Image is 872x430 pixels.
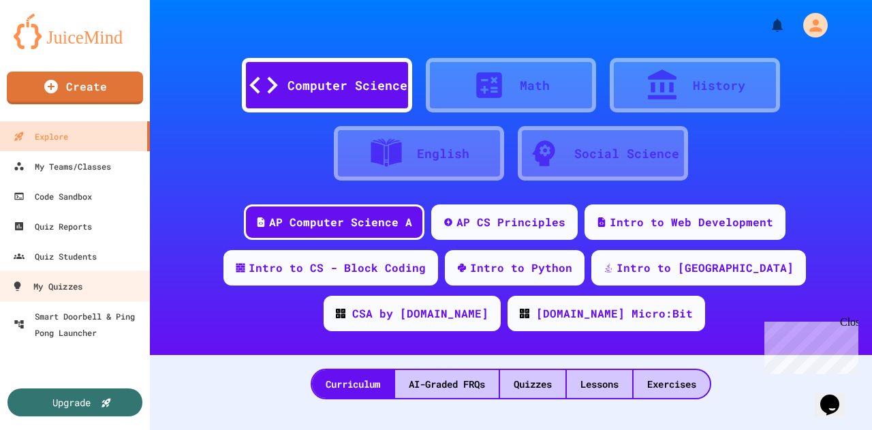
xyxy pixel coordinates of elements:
div: Lessons [567,370,632,398]
div: English [417,144,469,163]
div: Code Sandbox [14,188,92,204]
div: My Notifications [744,14,789,37]
div: Math [520,76,550,95]
iframe: chat widget [759,316,858,374]
div: Chat with us now!Close [5,5,94,87]
div: Intro to [GEOGRAPHIC_DATA] [617,260,794,276]
div: AI-Graded FRQs [395,370,499,398]
div: My Account [789,10,831,41]
div: Intro to Web Development [610,214,773,230]
div: Exercises [634,370,710,398]
div: CSA by [DOMAIN_NAME] [352,305,488,322]
img: logo-orange.svg [14,14,136,49]
div: Social Science [574,144,679,163]
div: Quiz Students [14,248,97,264]
div: AP CS Principles [456,214,565,230]
div: Computer Science [287,76,407,95]
div: AP Computer Science A [269,214,412,230]
div: Explore [14,128,68,144]
div: Curriculum [312,370,394,398]
div: Intro to CS - Block Coding [249,260,426,276]
div: My Teams/Classes [14,158,111,174]
div: Smart Doorbell & Ping Pong Launcher [14,308,144,341]
iframe: chat widget [815,375,858,416]
div: Intro to Python [470,260,572,276]
div: My Quizzes [12,278,82,295]
div: Upgrade [52,395,91,410]
img: CODE_logo_RGB.png [520,309,529,318]
div: Quizzes [500,370,565,398]
img: CODE_logo_RGB.png [336,309,345,318]
div: History [693,76,745,95]
div: [DOMAIN_NAME] Micro:Bit [536,305,693,322]
a: Create [7,72,143,104]
div: Quiz Reports [14,218,92,234]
